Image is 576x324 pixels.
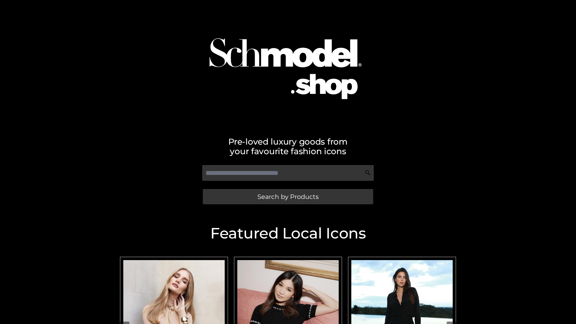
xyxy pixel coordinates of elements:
a: Search by Products [203,189,373,204]
h2: Pre-loved luxury goods from your favourite fashion icons [117,137,459,156]
span: Search by Products [257,193,319,200]
h2: Featured Local Icons​ [117,226,459,241]
img: Search Icon [365,170,371,176]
